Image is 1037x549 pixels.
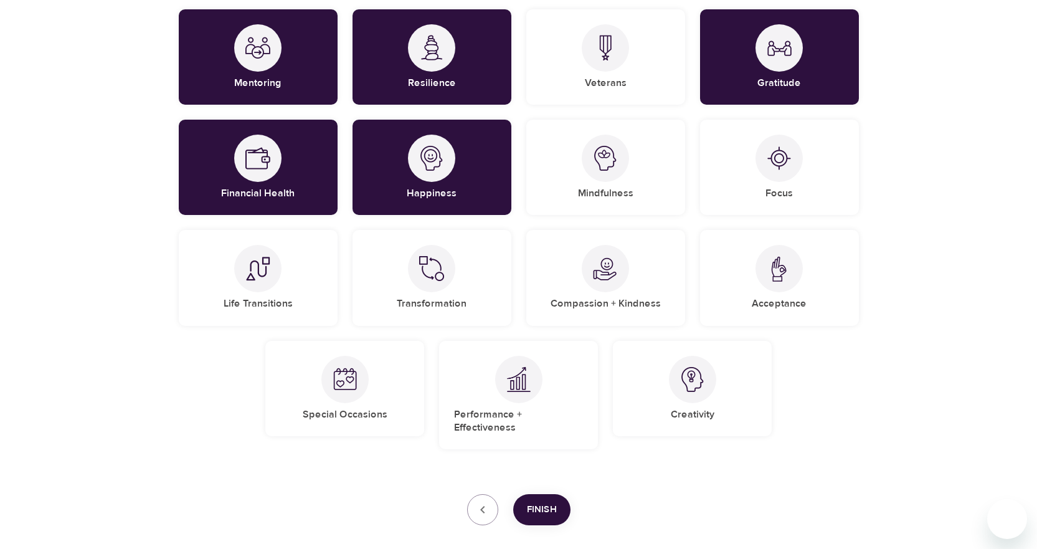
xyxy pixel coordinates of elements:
img: Veterans [593,35,618,60]
img: Financial Health [245,146,270,171]
div: VeteransVeterans [526,9,685,105]
img: Focus [767,146,792,171]
h5: Transformation [397,297,466,310]
img: Mindfulness [593,146,618,171]
div: Special OccasionsSpecial Occasions [265,341,424,436]
div: CreativityCreativity [613,341,772,436]
h5: Financial Health [221,187,295,200]
img: Happiness [419,146,444,171]
h5: Creativity [671,408,714,421]
div: FocusFocus [700,120,859,215]
img: Acceptance [767,256,792,282]
img: Life Transitions [245,256,270,281]
div: MentoringMentoring [179,9,338,105]
img: Performance + Effectiveness [506,366,531,392]
div: Financial HealthFinancial Health [179,120,338,215]
h5: Performance + Effectiveness [454,408,583,435]
h5: Happiness [407,187,457,200]
h5: Acceptance [752,297,807,310]
div: ResilienceResilience [353,9,511,105]
h5: Mentoring [234,77,282,90]
h5: Gratitude [757,77,801,90]
div: Life TransitionsLife Transitions [179,230,338,325]
h5: Special Occasions [303,408,387,421]
h5: Veterans [585,77,627,90]
div: Compassion + KindnessCompassion + Kindness [526,230,685,325]
img: Mentoring [245,36,270,60]
iframe: Button to launch messaging window [987,499,1027,539]
div: MindfulnessMindfulness [526,120,685,215]
img: Transformation [419,256,444,281]
div: Performance + EffectivenessPerformance + Effectiveness [439,341,598,450]
img: Creativity [680,367,705,392]
div: HappinessHappiness [353,120,511,215]
img: Gratitude [767,36,792,60]
img: Compassion + Kindness [593,256,618,281]
div: TransformationTransformation [353,230,511,325]
h5: Life Transitions [224,297,293,310]
h5: Mindfulness [578,187,633,200]
h5: Focus [765,187,793,200]
button: Finish [513,494,571,525]
h5: Compassion + Kindness [551,297,661,310]
img: Special Occasions [333,367,358,392]
div: AcceptanceAcceptance [700,230,859,325]
span: Finish [527,502,557,518]
img: Resilience [419,35,444,60]
h5: Resilience [408,77,456,90]
div: GratitudeGratitude [700,9,859,105]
